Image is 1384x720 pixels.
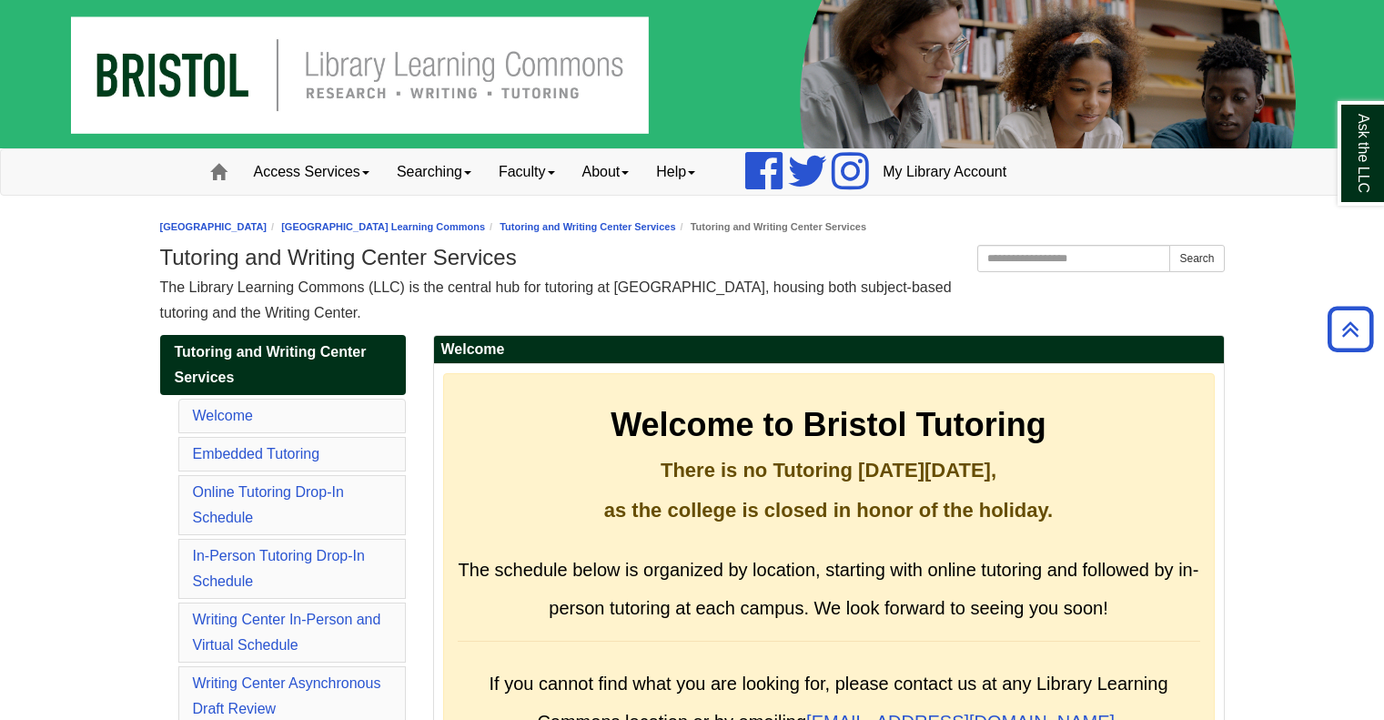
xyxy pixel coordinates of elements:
[611,406,1046,443] strong: Welcome to Bristol Tutoring
[281,221,485,232] a: [GEOGRAPHIC_DATA] Learning Commons
[160,218,1225,236] nav: breadcrumb
[1169,245,1224,272] button: Search
[569,149,643,195] a: About
[500,221,675,232] a: Tutoring and Writing Center Services
[676,218,866,236] li: Tutoring and Writing Center Services
[869,149,1020,195] a: My Library Account
[160,335,406,395] a: Tutoring and Writing Center Services
[160,279,952,320] span: The Library Learning Commons (LLC) is the central hub for tutoring at [GEOGRAPHIC_DATA], housing ...
[193,548,365,589] a: In-Person Tutoring Drop-In Schedule
[193,446,320,461] a: Embedded Tutoring
[383,149,485,195] a: Searching
[175,344,367,385] span: Tutoring and Writing Center Services
[193,612,381,653] a: Writing Center In-Person and Virtual Schedule
[642,149,709,195] a: Help
[240,149,383,195] a: Access Services
[193,484,344,525] a: Online Tutoring Drop-In Schedule
[434,336,1224,364] h2: Welcome
[459,560,1199,618] span: The schedule below is organized by location, starting with online tutoring and followed by in-per...
[160,245,1225,270] h1: Tutoring and Writing Center Services
[160,221,268,232] a: [GEOGRAPHIC_DATA]
[604,499,1053,522] strong: as the college is closed in honor of the holiday.
[193,408,253,423] a: Welcome
[485,149,569,195] a: Faculty
[1321,317,1379,341] a: Back to Top
[193,675,381,716] a: Writing Center Asynchronous Draft Review
[661,459,996,482] strong: There is no Tutoring [DATE][DATE],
